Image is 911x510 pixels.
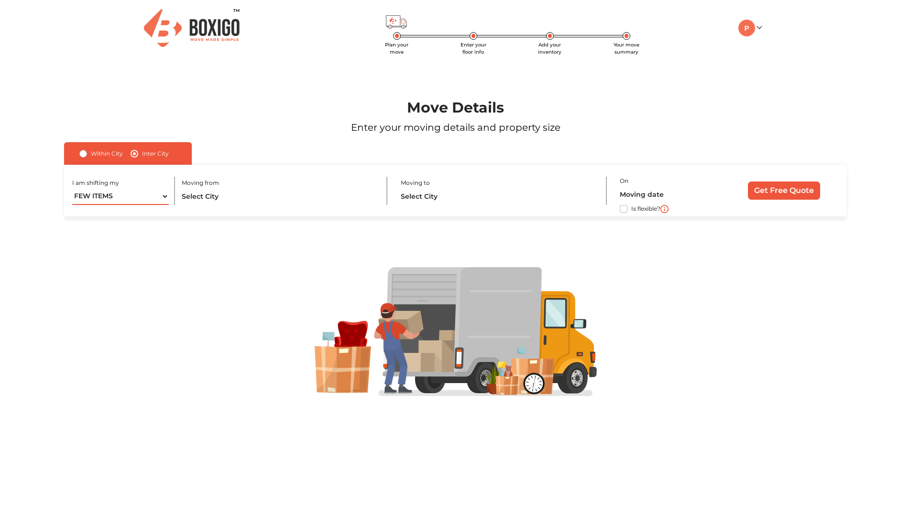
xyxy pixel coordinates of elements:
[385,42,408,55] span: Plan your move
[36,99,875,116] h1: Move Details
[36,120,875,135] p: Enter your moving details and property size
[631,203,660,213] label: Is flexible?
[142,148,169,159] label: Inter City
[91,148,123,159] label: Within City
[614,42,639,55] span: Your move summary
[461,42,486,55] span: Enter your floor info
[182,179,219,187] label: Moving from
[620,186,717,203] input: Moving date
[538,42,561,55] span: Add your inventory
[144,9,240,47] img: Boxigo
[620,177,628,185] label: On
[72,179,119,187] label: I am shifting my
[401,188,595,205] input: Select City
[182,188,376,205] input: Select City
[748,181,820,200] input: Get Free Quote
[660,205,669,213] img: i
[401,179,430,187] label: Moving to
